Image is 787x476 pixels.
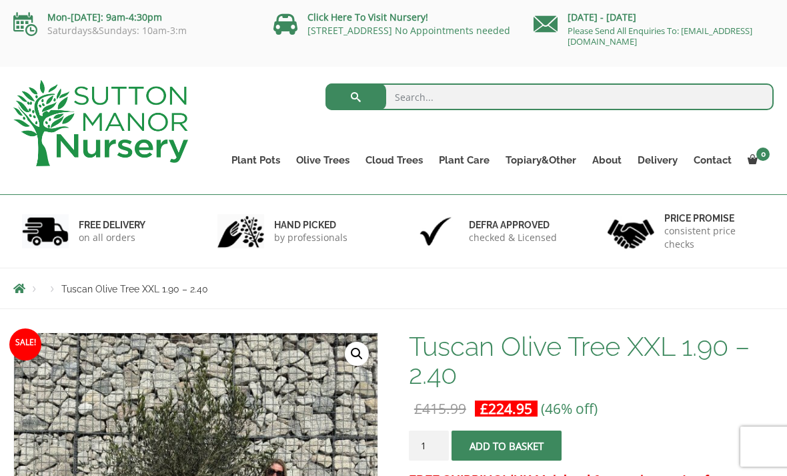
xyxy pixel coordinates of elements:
[79,219,145,231] h6: FREE DELIVERY
[541,399,598,418] span: (46% off)
[223,151,288,170] a: Plant Pots
[469,219,557,231] h6: Defra approved
[452,431,562,461] button: Add to basket
[431,151,498,170] a: Plant Care
[568,25,752,47] a: Please Send All Enquiries To: [EMAIL_ADDRESS][DOMAIN_NAME]
[357,151,431,170] a: Cloud Trees
[217,214,264,248] img: 2.jpg
[307,11,428,23] a: Click Here To Visit Nursery!
[480,399,532,418] bdi: 224.95
[412,214,459,248] img: 3.jpg
[740,151,774,170] a: 0
[288,151,357,170] a: Olive Trees
[584,151,630,170] a: About
[498,151,584,170] a: Topiary&Other
[664,224,766,251] p: consistent price checks
[608,211,654,252] img: 4.jpg
[61,284,208,294] span: Tuscan Olive Tree XXL 1.90 – 2.40
[13,9,253,25] p: Mon-[DATE]: 9am-4:30pm
[13,25,253,36] p: Saturdays&Sundays: 10am-3:m
[664,212,766,224] h6: Price promise
[414,399,466,418] bdi: 415.99
[414,399,422,418] span: £
[79,231,145,244] p: on all orders
[307,24,510,37] a: [STREET_ADDRESS] No Appointments needed
[534,9,774,25] p: [DATE] - [DATE]
[22,214,69,248] img: 1.jpg
[325,83,774,110] input: Search...
[345,342,369,366] a: View full-screen image gallery
[756,148,770,161] span: 0
[9,328,41,361] span: Sale!
[469,231,557,244] p: checked & Licensed
[274,219,347,231] h6: hand picked
[409,431,449,461] input: Product quantity
[409,332,774,389] h1: Tuscan Olive Tree XXL 1.90 – 2.40
[480,399,488,418] span: £
[686,151,740,170] a: Contact
[13,80,188,166] img: logo
[13,283,774,294] nav: Breadcrumbs
[274,231,347,244] p: by professionals
[630,151,686,170] a: Delivery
